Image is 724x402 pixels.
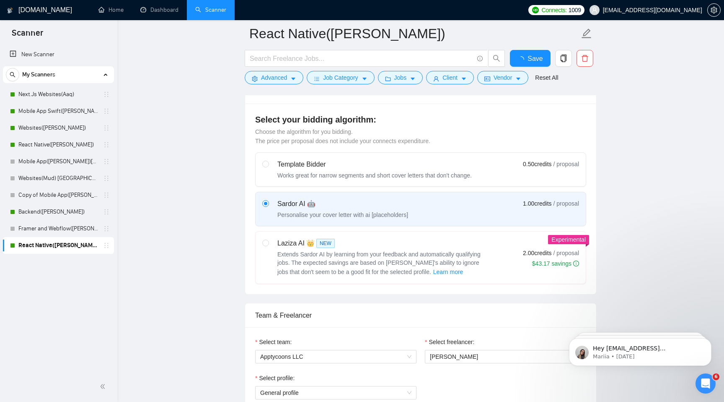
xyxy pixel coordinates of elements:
span: My Scanners [22,66,55,83]
span: NEW [316,239,335,248]
span: search [6,72,19,78]
button: Save [510,50,551,67]
input: Search Freelance Jobs... [250,53,473,64]
span: / proposal [553,249,579,257]
a: Next.Js Websites(Aaq) [18,86,98,103]
span: folder [385,76,391,82]
button: delete [577,50,593,67]
span: Extends Sardor AI by learning from your feedback and automatically qualifying jobs. The expected ... [277,251,481,275]
span: Connects: [541,5,566,15]
img: upwork-logo.png [532,7,539,13]
span: caret-down [362,76,367,82]
button: setting [707,3,721,17]
span: setting [708,7,720,13]
span: info-circle [573,261,579,266]
label: Select freelancer: [425,337,474,347]
span: idcard [484,76,490,82]
div: Team & Freelancer [255,303,586,327]
a: Websites([PERSON_NAME]) [18,120,98,136]
div: Sardor AI 🤖 [277,199,408,209]
a: New Scanner [10,46,107,63]
span: holder [103,125,110,131]
span: Client [442,73,458,82]
div: $43.17 savings [532,259,579,268]
span: Vendor [494,73,512,82]
a: Websites(Mud) [GEOGRAPHIC_DATA] [18,170,98,187]
button: idcardVendorcaret-down [477,71,528,84]
a: setting [707,7,721,13]
label: Select team: [255,337,292,347]
span: delete [577,55,593,62]
span: caret-down [515,76,521,82]
iframe: Intercom notifications message [556,321,724,379]
button: userClientcaret-down [426,71,474,84]
button: folderJobscaret-down [378,71,423,84]
li: New Scanner [3,46,114,63]
span: 2.00 credits [523,248,551,258]
button: copy [555,50,572,67]
a: dashboardDashboard [140,6,178,13]
input: Scanner name... [249,23,579,44]
button: settingAdvancedcaret-down [245,71,303,84]
span: / proposal [553,199,579,208]
span: 1009 [569,5,581,15]
span: Choose the algorithm for you bidding. The price per proposal does not include your connects expen... [255,128,430,144]
a: Backend([PERSON_NAME]) [18,204,98,220]
span: / proposal [553,160,579,168]
li: My Scanners [3,66,114,254]
span: 👑 [306,238,315,248]
a: React Native([PERSON_NAME]) [18,136,98,153]
span: holder [103,209,110,215]
span: holder [103,175,110,182]
span: 0.50 credits [523,159,551,169]
button: Laziza AI NEWExtends Sardor AI by learning from your feedback and automatically qualifying jobs. ... [433,267,464,277]
span: caret-down [461,76,467,82]
span: holder [103,242,110,249]
div: Template Bidder [277,159,472,170]
a: React Native([PERSON_NAME]) [18,237,98,254]
span: holder [103,91,110,98]
span: 6 [713,373,719,380]
span: user [592,7,597,13]
img: logo [7,4,13,17]
span: caret-down [410,76,416,82]
span: Select profile: [259,373,295,383]
a: searchScanner [195,6,226,13]
button: search [488,50,505,67]
button: barsJob Categorycaret-down [307,71,374,84]
span: Advanced [261,73,287,82]
span: Experimental [551,236,586,243]
a: Copy of Mobile App([PERSON_NAME]) [18,187,98,204]
div: Laziza AI [277,238,487,248]
span: user [433,76,439,82]
span: Jobs [394,73,407,82]
a: Reset All [535,73,558,82]
span: Save [527,53,543,64]
span: holder [103,158,110,165]
span: copy [556,55,571,62]
span: holder [103,141,110,148]
span: bars [314,76,320,82]
span: setting [252,76,258,82]
span: [PERSON_NAME] [430,353,478,360]
h4: Select your bidding algorithm: [255,114,586,125]
a: Mobile App Swift([PERSON_NAME]) [18,103,98,120]
span: Apptycoons LLC [260,350,411,363]
div: Works great for narrow segments and short cover letters that don't change. [277,171,472,180]
a: Mobile App([PERSON_NAME])[GEOGRAPHIC_DATA] [18,153,98,170]
span: loading [517,56,527,63]
span: General profile [260,386,411,399]
div: Personalise your cover letter with ai [placeholders] [277,211,408,219]
span: holder [103,225,110,232]
span: 1.00 credits [523,199,551,208]
span: Learn more [433,267,463,277]
span: edit [581,28,592,39]
a: homeHome [98,6,124,13]
iframe: Intercom live chat [696,373,716,394]
button: search [6,68,19,81]
span: holder [103,108,110,115]
span: holder [103,192,110,198]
